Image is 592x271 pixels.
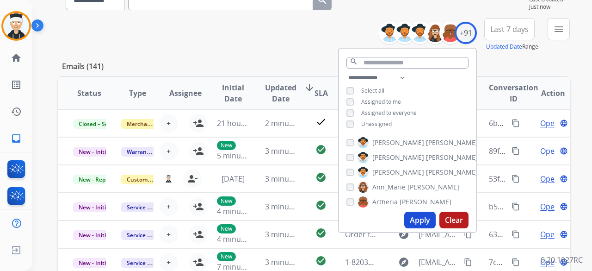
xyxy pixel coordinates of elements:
p: New [217,141,236,150]
span: Open [540,118,559,129]
span: 3 minutes ago [265,174,314,184]
span: Type [129,88,146,99]
span: Initial Date [217,82,250,104]
mat-icon: check_circle [315,172,327,183]
mat-icon: content_copy [464,258,472,266]
mat-icon: content_copy [512,119,520,127]
span: [PERSON_NAME] [372,168,424,177]
p: 0.20.1027RC [541,254,583,265]
mat-icon: content_copy [512,147,520,155]
span: Open [540,229,559,240]
mat-icon: history [11,106,22,117]
span: Warranty Ops [121,147,169,157]
span: + [166,229,171,240]
mat-icon: explore [398,229,409,240]
span: [PERSON_NAME] [426,153,478,162]
mat-icon: content_copy [512,202,520,211]
span: Open [540,173,559,184]
span: [PERSON_NAME] [400,197,451,207]
img: avatar [3,13,29,39]
span: [PERSON_NAME] [407,183,459,192]
mat-icon: language [560,202,568,211]
span: SLA [314,88,328,99]
mat-icon: language [560,175,568,183]
span: 3 minutes ago [265,146,314,156]
span: 3 minutes ago [265,257,314,267]
span: New - Initial [73,230,116,240]
mat-icon: content_copy [512,230,520,239]
button: Last 7 days [484,18,535,40]
span: New - Reply [73,175,115,184]
span: Service Support [121,258,174,268]
p: New [217,252,236,261]
span: Just now [529,3,570,11]
mat-icon: language [560,119,568,127]
span: [PERSON_NAME] [372,153,424,162]
span: Open [540,201,559,212]
span: 3 minutes ago [265,229,314,239]
span: New - Initial [73,258,116,268]
span: [PERSON_NAME] [426,168,478,177]
mat-icon: check_circle [315,200,327,211]
span: [PERSON_NAME] [372,138,424,147]
span: + [166,257,171,268]
span: + [166,145,171,157]
span: 3 minutes ago [265,202,314,212]
span: Assignee [169,88,202,99]
span: Updated Date [265,82,296,104]
mat-icon: person_add [193,145,204,157]
span: + [166,201,171,212]
mat-icon: content_copy [512,258,520,266]
button: Clear [439,212,469,228]
span: Service Support [121,230,174,240]
span: Range [486,43,538,50]
mat-icon: home [11,52,22,63]
mat-icon: inbox [11,133,22,144]
span: Unassigned [361,120,392,128]
span: [EMAIL_ADDRESS][DOMAIN_NAME] [419,229,458,240]
img: agent-avatar [165,175,172,183]
button: Updated Date [486,43,522,50]
mat-icon: check_circle [315,227,327,239]
span: [EMAIL_ADDRESS][DOMAIN_NAME][DATE] [419,257,458,268]
th: Action [522,77,570,109]
mat-icon: check [315,116,327,127]
span: Closed – Solved [73,119,124,129]
span: Artheria [372,197,398,207]
mat-icon: language [560,147,568,155]
div: +91 [455,22,477,44]
button: + [160,225,178,244]
span: Assigned to everyone [361,109,417,117]
mat-icon: person_add [193,229,204,240]
span: + [166,118,171,129]
span: Order for Invoice# 468073 From AHM Furniture Service Inc [345,229,548,239]
span: Open [540,145,559,157]
span: 4 minutes ago [217,206,266,216]
mat-icon: person_add [193,257,204,268]
mat-icon: content_copy [512,175,520,183]
span: Conversation ID [489,82,538,104]
p: New [217,224,236,233]
mat-icon: person_add [193,118,204,129]
span: Status [77,88,101,99]
span: Assigned to me [361,98,401,106]
span: New - Initial [73,202,116,212]
span: [DATE] [222,174,245,184]
mat-icon: check_circle [315,255,327,266]
span: New - Initial [73,147,116,157]
mat-icon: arrow_downward [304,82,315,93]
mat-icon: menu [553,24,564,35]
span: 4 minutes ago [217,234,266,244]
mat-icon: language [560,230,568,239]
button: Apply [404,212,436,228]
span: [PERSON_NAME] [426,138,478,147]
mat-icon: person_add [193,201,204,212]
button: + [160,114,178,132]
span: Merchant Team [121,119,175,129]
span: 2 minutes ago [265,118,314,128]
span: Select all [361,87,384,95]
span: Last 7 days [490,27,529,31]
mat-icon: search [350,57,358,66]
span: 21 hours ago [217,118,263,128]
span: 5 minutes ago [217,151,266,161]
